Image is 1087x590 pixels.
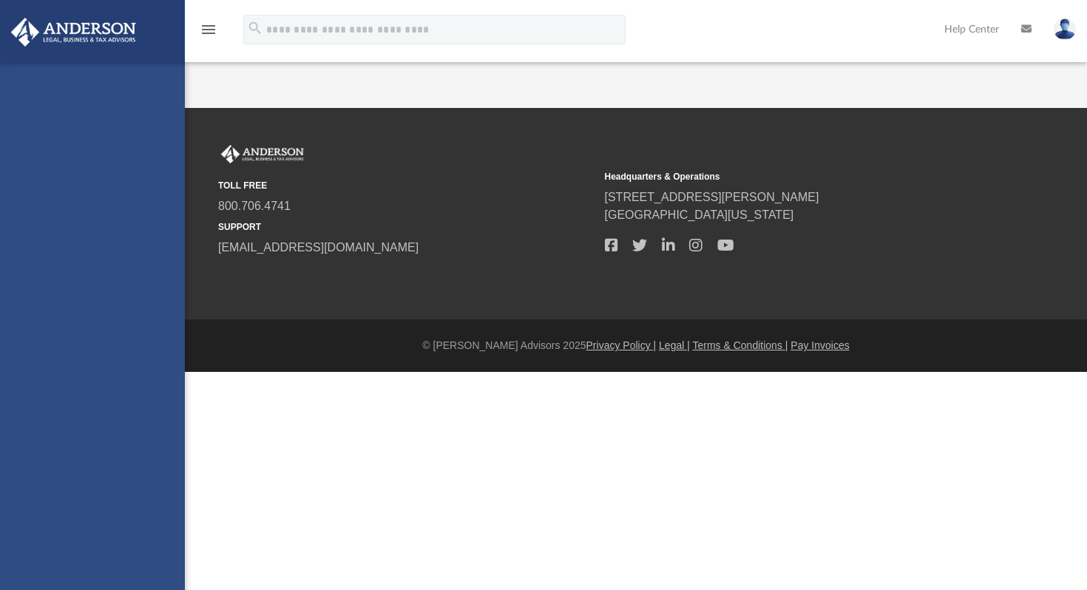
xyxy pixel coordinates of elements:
[218,179,595,192] small: TOLL FREE
[693,339,788,351] a: Terms & Conditions |
[185,338,1087,353] div: © [PERSON_NAME] Advisors 2025
[218,200,291,212] a: 800.706.4741
[200,28,217,38] a: menu
[605,191,819,203] a: [STREET_ADDRESS][PERSON_NAME]
[790,339,849,351] a: Pay Invoices
[218,241,419,254] a: [EMAIL_ADDRESS][DOMAIN_NAME]
[218,145,307,164] img: Anderson Advisors Platinum Portal
[218,220,595,234] small: SUPPORT
[605,208,794,221] a: [GEOGRAPHIC_DATA][US_STATE]
[586,339,657,351] a: Privacy Policy |
[659,339,690,351] a: Legal |
[247,20,263,36] i: search
[1054,18,1076,40] img: User Pic
[605,170,981,183] small: Headquarters & Operations
[7,18,140,47] img: Anderson Advisors Platinum Portal
[200,21,217,38] i: menu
